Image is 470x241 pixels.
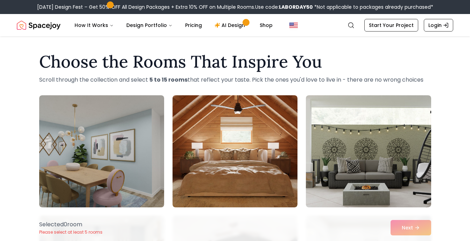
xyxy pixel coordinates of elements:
[17,18,61,32] a: Spacejoy
[39,220,103,229] p: Selected 0 room
[180,18,208,32] a: Pricing
[254,18,278,32] a: Shop
[39,53,431,70] h1: Choose the Rooms That Inspire You
[149,76,188,84] strong: 5 to 15 rooms
[313,4,433,11] span: *Not applicable to packages already purchased*
[173,95,297,207] img: Room room-2
[289,21,298,29] img: United States
[279,4,313,11] b: LABORDAY50
[424,19,453,32] a: Login
[306,95,431,207] img: Room room-3
[209,18,253,32] a: AI Design
[255,4,313,11] span: Use code:
[39,95,164,207] img: Room room-1
[39,229,103,235] p: Please select at least 5 rooms
[69,18,278,32] nav: Main
[17,14,453,36] nav: Global
[37,4,433,11] div: [DATE] Design Fest – Get 50% OFF All Design Packages + Extra 10% OFF on Multiple Rooms.
[121,18,178,32] button: Design Portfolio
[69,18,119,32] button: How It Works
[364,19,418,32] a: Start Your Project
[17,18,61,32] img: Spacejoy Logo
[39,76,431,84] p: Scroll through the collection and select that reflect your taste. Pick the ones you'd love to liv...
